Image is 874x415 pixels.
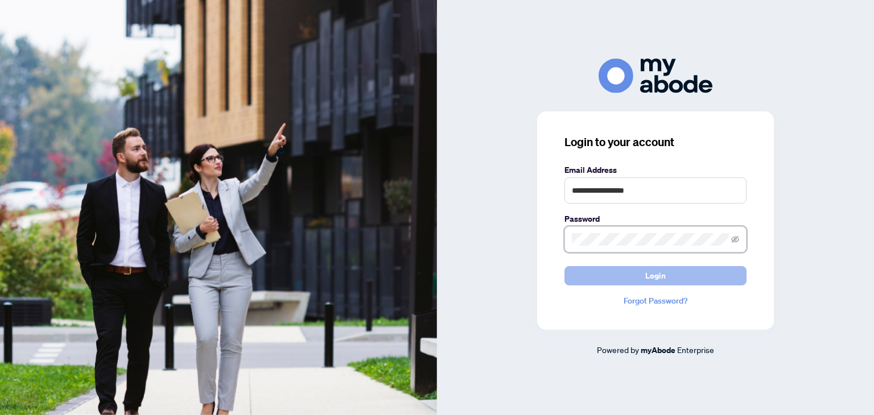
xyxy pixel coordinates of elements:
[599,59,712,93] img: ma-logo
[597,345,639,355] span: Powered by
[564,164,747,176] label: Email Address
[731,235,739,243] span: eye-invisible
[564,266,747,285] button: Login
[641,344,675,356] a: myAbode
[564,213,747,225] label: Password
[677,345,714,355] span: Enterprise
[564,134,747,150] h3: Login to your account
[645,267,666,285] span: Login
[564,294,747,307] a: Forgot Password?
